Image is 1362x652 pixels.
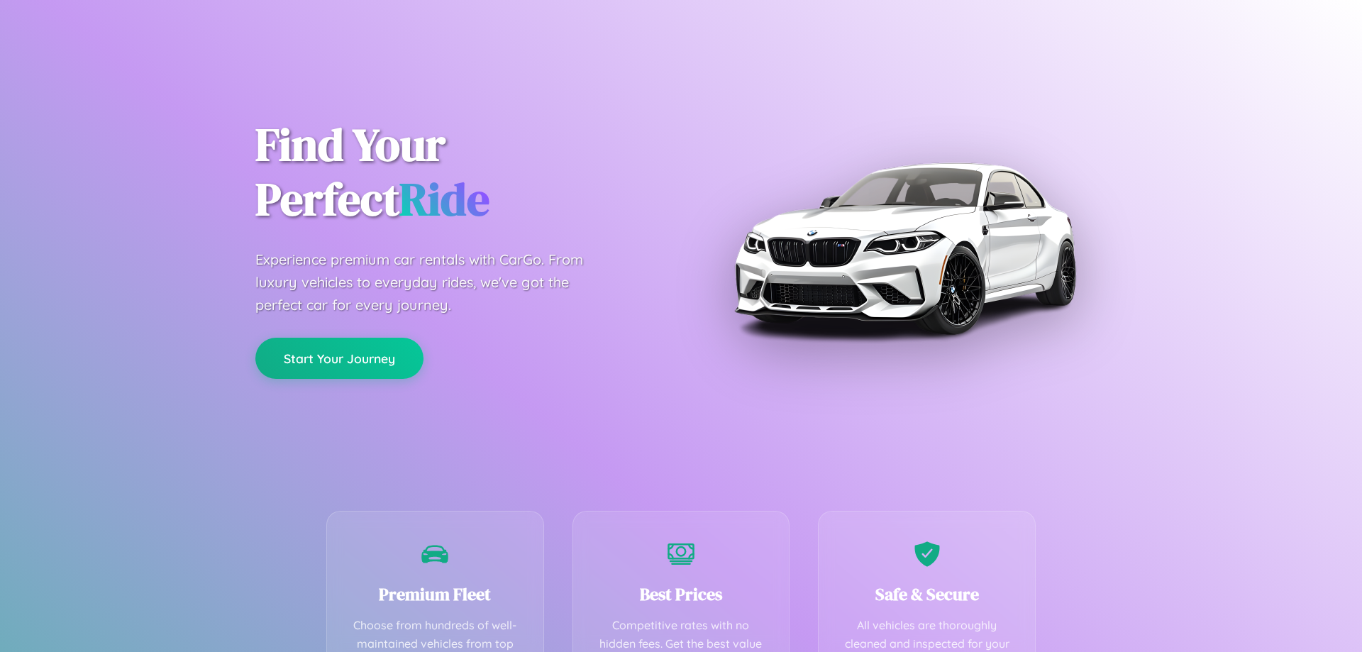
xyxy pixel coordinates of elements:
[255,248,610,316] p: Experience premium car rentals with CarGo. From luxury vehicles to everyday rides, we've got the ...
[255,118,660,227] h1: Find Your Perfect
[594,582,768,606] h3: Best Prices
[399,168,489,230] span: Ride
[348,582,522,606] h3: Premium Fleet
[255,338,423,379] button: Start Your Journey
[727,71,1082,426] img: Premium BMW car rental vehicle
[840,582,1014,606] h3: Safe & Secure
